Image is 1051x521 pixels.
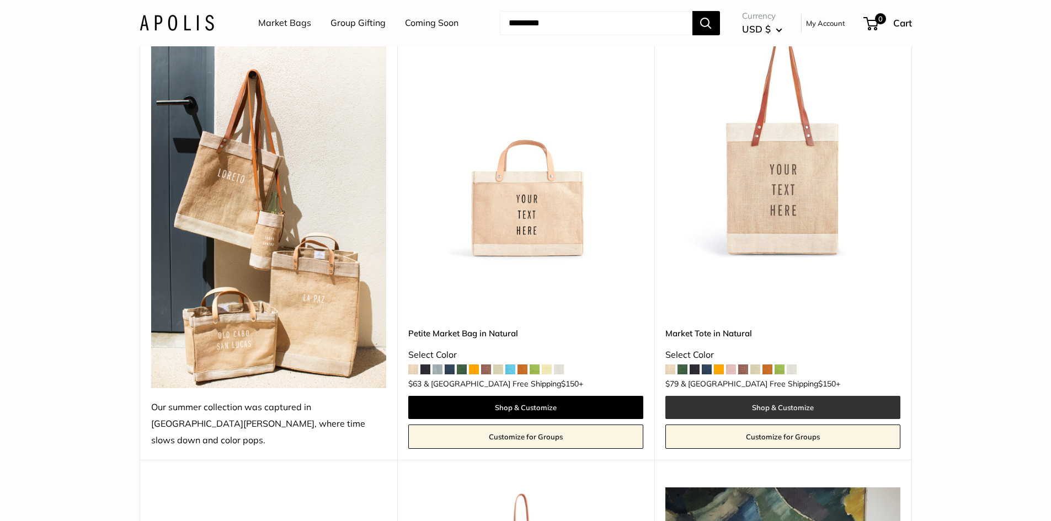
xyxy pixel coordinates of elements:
[408,327,643,340] a: Petite Market Bag in Natural
[408,347,643,363] div: Select Color
[692,11,720,35] button: Search
[874,13,885,24] span: 0
[258,15,311,31] a: Market Bags
[405,15,458,31] a: Coming Soon
[806,17,845,30] a: My Account
[424,380,583,388] span: & [GEOGRAPHIC_DATA] Free Shipping +
[742,8,782,24] span: Currency
[500,11,692,35] input: Search...
[408,425,643,449] a: Customize for Groups
[665,327,900,340] a: Market Tote in Natural
[665,396,900,419] a: Shop & Customize
[893,17,912,29] span: Cart
[665,347,900,363] div: Select Color
[140,15,214,31] img: Apolis
[561,379,579,389] span: $150
[665,379,679,389] span: $79
[151,26,386,388] img: Our summer collection was captured in Todos Santos, where time slows down and color pops.
[681,380,840,388] span: & [GEOGRAPHIC_DATA] Free Shipping +
[818,379,836,389] span: $150
[330,15,386,31] a: Group Gifting
[665,26,900,261] a: description_Make it yours with custom printed text.description_The Original Market bag in its 4 n...
[408,26,643,261] img: Petite Market Bag in Natural
[408,26,643,261] a: Petite Market Bag in Naturaldescription_Effortless style that elevates every moment
[151,399,386,449] div: Our summer collection was captured in [GEOGRAPHIC_DATA][PERSON_NAME], where time slows down and c...
[665,26,900,261] img: description_Make it yours with custom printed text.
[408,379,422,389] span: $63
[742,20,782,38] button: USD $
[742,23,771,35] span: USD $
[665,425,900,449] a: Customize for Groups
[865,14,912,32] a: 0 Cart
[408,396,643,419] a: Shop & Customize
